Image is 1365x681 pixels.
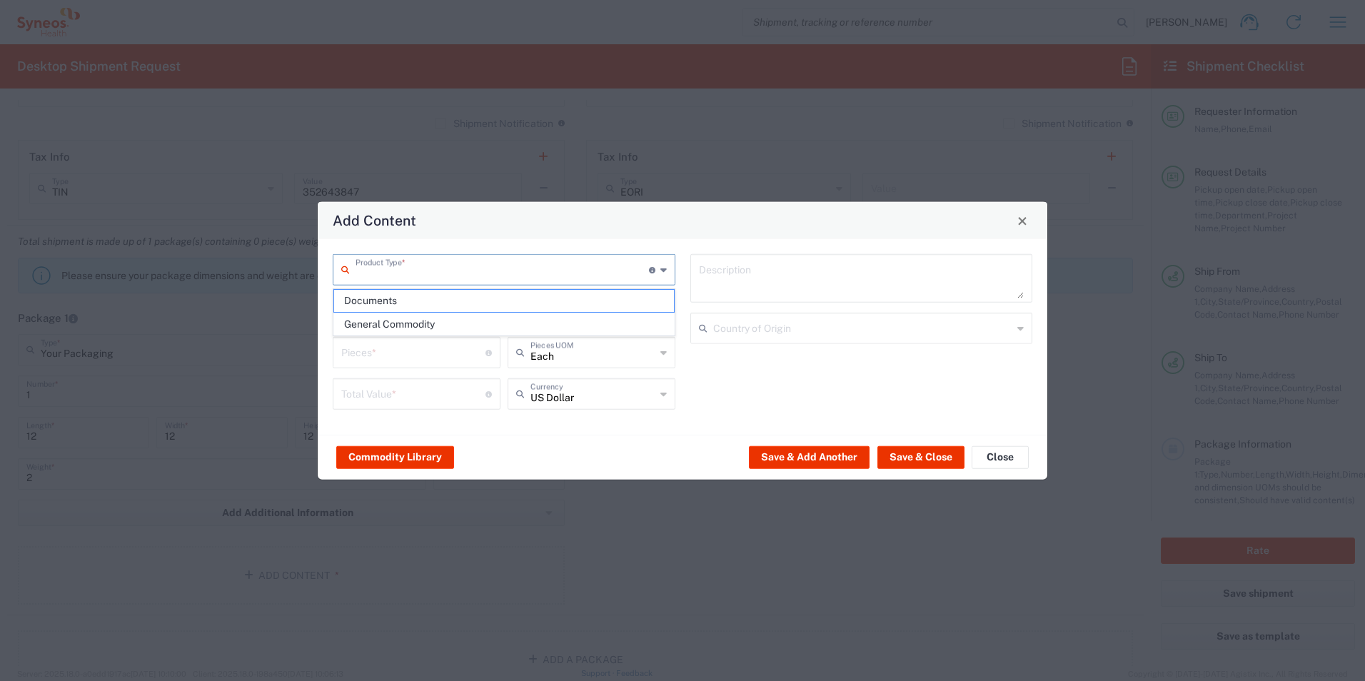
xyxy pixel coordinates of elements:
[1012,211,1032,231] button: Close
[334,313,674,336] span: General Commodity
[877,445,964,468] button: Save & Close
[749,445,870,468] button: Save & Add Another
[972,445,1029,468] button: Close
[334,290,674,312] span: Documents
[336,445,454,468] button: Commodity Library
[333,210,416,231] h4: Add Content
